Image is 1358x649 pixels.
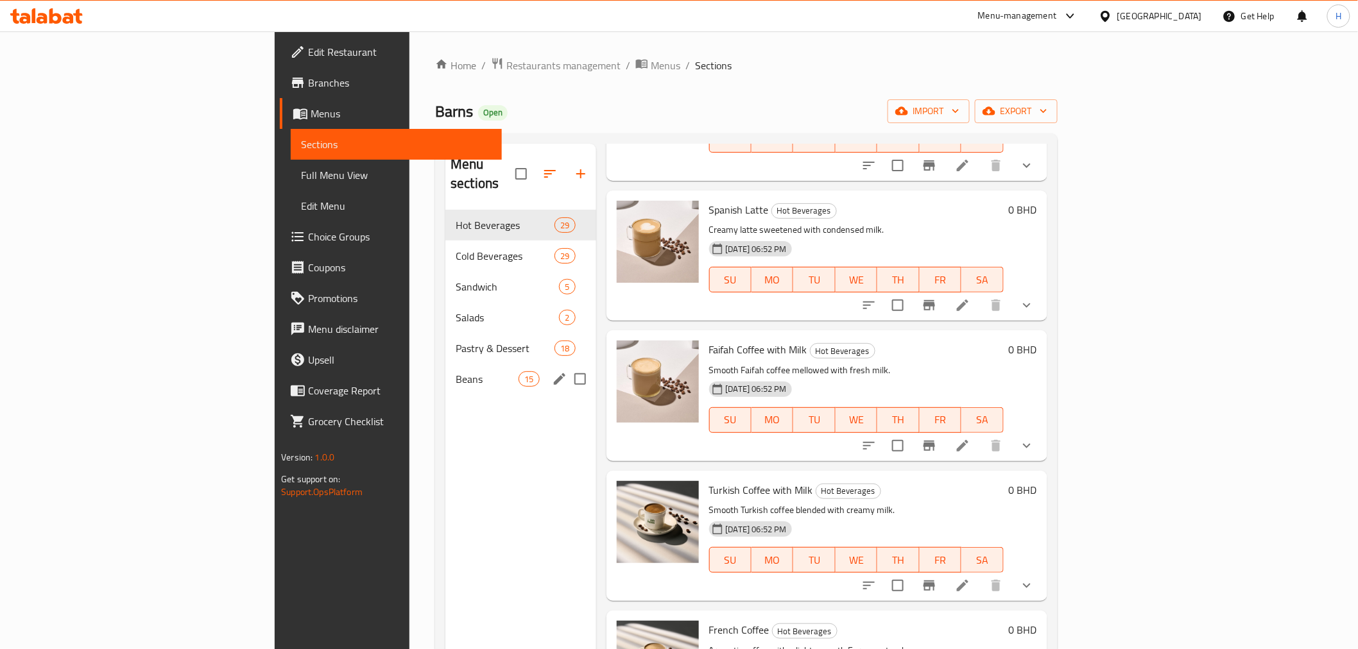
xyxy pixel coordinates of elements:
[955,298,970,313] a: Edit menu item
[519,373,538,385] span: 15
[771,203,837,219] div: Hot Beverages
[985,103,1047,119] span: export
[445,302,596,333] div: Salads2
[793,267,835,292] button: TU
[709,480,813,500] span: Turkish Coffee with Milk
[715,271,746,289] span: SU
[280,344,501,375] a: Upsell
[925,410,956,429] span: FR
[456,341,554,356] div: Pastry & Dessert
[709,547,752,573] button: SU
[752,547,793,573] button: MO
[506,58,621,73] span: Restaurants management
[651,58,680,73] span: Menus
[981,290,1011,321] button: delete
[281,484,363,500] a: Support.OpsPlatform
[967,130,998,149] span: SA
[925,271,956,289] span: FR
[914,150,945,181] button: Branch-specific-item
[308,352,491,367] span: Upsell
[635,57,680,74] a: Menus
[882,551,914,569] span: TH
[709,340,807,359] span: Faifah Coffee with Milk
[888,99,970,123] button: import
[978,8,1057,24] div: Menu-management
[798,130,830,149] span: TU
[281,471,340,487] span: Get support on:
[772,203,836,218] span: Hot Beverages
[445,205,596,400] nav: Menu sections
[709,362,1004,378] p: Smooth Faifah coffee mellowed with fresh milk.
[554,217,575,233] div: items
[961,407,1003,433] button: SA
[456,371,519,387] span: Beans
[1011,430,1042,461] button: show more
[798,410,830,429] span: TU
[914,430,945,461] button: Branch-specific-item
[841,551,872,569] span: WE
[311,106,491,121] span: Menus
[854,430,884,461] button: sort-choices
[715,410,746,429] span: SU
[685,58,690,73] li: /
[914,290,945,321] button: Branch-specific-item
[798,271,830,289] span: TU
[721,243,792,255] span: [DATE] 06:52 PM
[967,551,998,569] span: SA
[445,240,596,271] div: Cold Beverages29
[508,160,535,187] span: Select all sections
[961,547,1003,573] button: SA
[554,248,575,264] div: items
[1009,621,1037,639] h6: 0 BHD
[981,570,1011,601] button: delete
[617,201,699,283] img: Spanish Latte
[955,438,970,453] a: Edit menu item
[854,150,884,181] button: sort-choices
[445,210,596,240] div: Hot Beverages29
[752,407,793,433] button: MO
[1011,570,1042,601] button: show more
[1336,9,1341,23] span: H
[811,344,875,358] span: Hot Beverages
[816,484,881,499] div: Hot Beverages
[519,371,539,387] div: items
[721,383,792,395] span: [DATE] 06:52 PM
[1019,438,1035,453] svg: Show Choices
[1117,9,1202,23] div: [GEOGRAPHIC_DATA]
[715,130,746,149] span: SU
[456,310,559,325] div: Salads
[280,37,501,67] a: Edit Restaurant
[752,267,793,292] button: MO
[841,410,872,429] span: WE
[280,98,501,129] a: Menus
[925,130,956,149] span: FR
[884,432,911,459] span: Select to update
[816,484,881,498] span: Hot Beverages
[1019,158,1035,173] svg: Show Choices
[709,620,769,639] span: French Coffee
[877,547,919,573] button: TH
[709,502,1004,518] p: Smooth Turkish coffee blended with creamy milk.
[555,342,574,355] span: 18
[721,523,792,535] span: [DATE] 06:52 PM
[280,406,501,437] a: Grocery Checklist
[291,129,501,160] a: Sections
[445,333,596,364] div: Pastry & Dessert18
[1019,578,1035,593] svg: Show Choices
[315,449,335,466] span: 1.0.0
[280,67,501,98] a: Branches
[920,267,961,292] button: FR
[1019,298,1035,313] svg: Show Choices
[456,279,559,294] span: Sandwich
[559,279,575,294] div: items
[920,547,961,573] button: FR
[280,283,501,314] a: Promotions
[981,430,1011,461] button: delete
[308,229,491,244] span: Choice Groups
[981,150,1011,181] button: delete
[841,271,872,289] span: WE
[308,44,491,60] span: Edit Restaurant
[854,570,884,601] button: sort-choices
[841,130,872,149] span: WE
